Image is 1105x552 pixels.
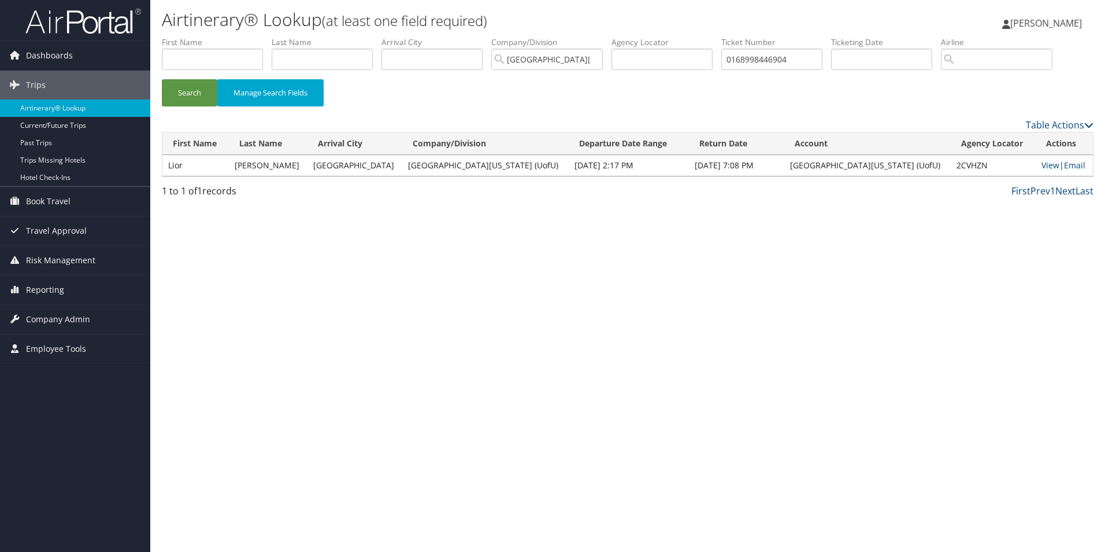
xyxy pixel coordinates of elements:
label: Ticket Number [721,36,831,48]
th: Agency Locator: activate to sort column ascending [951,133,1036,155]
label: Arrival City [381,36,491,48]
td: [DATE] 7:08 PM [689,155,785,176]
span: Trips [26,71,46,100]
a: Table Actions [1026,119,1093,131]
th: Last Name: activate to sort column ascending [229,133,307,155]
a: View [1041,160,1059,171]
a: Last [1076,185,1093,197]
td: Lior [162,155,229,176]
td: [GEOGRAPHIC_DATA][US_STATE] (UofU) [784,155,951,176]
button: Search [162,79,217,106]
a: Prev [1030,185,1050,197]
label: Ticketing Date [831,36,941,48]
span: Risk Management [26,246,95,275]
label: Last Name [272,36,381,48]
td: 2CVHZN [951,155,1036,176]
td: [GEOGRAPHIC_DATA] [307,155,402,176]
label: Airline [941,36,1061,48]
span: Employee Tools [26,334,86,363]
span: 1 [197,185,202,197]
span: Reporting [26,275,64,304]
div: 1 to 1 of records [162,184,382,204]
th: Company/Division [402,133,569,155]
a: 1 [1050,185,1055,197]
a: First [1011,185,1030,197]
th: Account: activate to sort column ascending [784,133,951,155]
th: Actions [1036,133,1093,155]
label: Company/Division [491,36,611,48]
td: [GEOGRAPHIC_DATA][US_STATE] (UofU) [402,155,569,176]
a: [PERSON_NAME] [1002,6,1093,41]
td: [PERSON_NAME] [229,155,307,176]
th: Departure Date Range: activate to sort column ascending [569,133,689,155]
td: | [1036,155,1093,176]
span: Book Travel [26,187,71,216]
label: First Name [162,36,272,48]
button: Manage Search Fields [217,79,324,106]
label: Agency Locator [611,36,721,48]
span: Dashboards [26,41,73,70]
span: Company Admin [26,305,90,334]
a: Email [1064,160,1085,171]
td: [DATE] 2:17 PM [569,155,689,176]
span: Travel Approval [26,216,87,245]
a: Next [1055,185,1076,197]
small: (at least one field required) [322,11,487,30]
span: [PERSON_NAME] [1010,17,1082,30]
th: First Name: activate to sort column ascending [162,133,229,155]
th: Return Date: activate to sort column ascending [689,133,785,155]
th: Arrival City: activate to sort column ascending [307,133,402,155]
img: airportal-logo.png [25,8,141,35]
h1: Airtinerary® Lookup [162,8,783,32]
